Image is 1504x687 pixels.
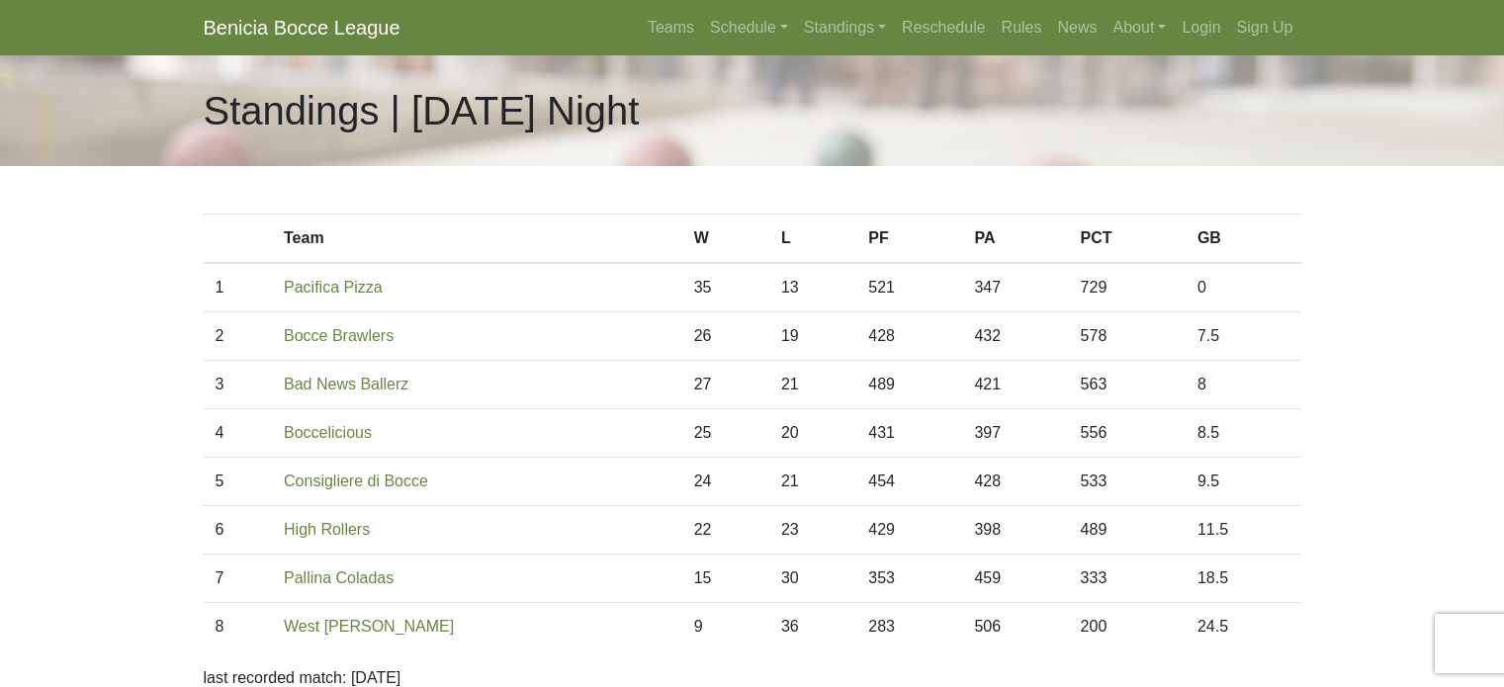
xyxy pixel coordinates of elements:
[682,506,769,555] td: 22
[1174,8,1228,47] a: Login
[962,409,1068,458] td: 397
[962,458,1068,506] td: 428
[682,361,769,409] td: 27
[962,361,1068,409] td: 421
[204,506,273,555] td: 6
[204,555,273,603] td: 7
[1069,312,1186,361] td: 578
[769,312,856,361] td: 19
[1186,458,1301,506] td: 9.5
[856,263,962,312] td: 521
[962,263,1068,312] td: 347
[284,327,394,344] a: Bocce Brawlers
[1186,409,1301,458] td: 8.5
[682,555,769,603] td: 15
[284,618,454,635] a: West [PERSON_NAME]
[1050,8,1106,47] a: News
[284,376,408,392] a: Bad News Ballerz
[204,409,273,458] td: 4
[769,263,856,312] td: 13
[682,603,769,651] td: 9
[682,312,769,361] td: 26
[856,215,962,264] th: PF
[682,409,769,458] td: 25
[284,569,394,586] a: Pallina Coladas
[204,361,273,409] td: 3
[856,312,962,361] td: 428
[1069,555,1186,603] td: 333
[1069,361,1186,409] td: 563
[796,8,894,47] a: Standings
[682,215,769,264] th: W
[769,458,856,506] td: 21
[962,312,1068,361] td: 432
[1069,409,1186,458] td: 556
[204,458,273,506] td: 5
[769,409,856,458] td: 20
[769,361,856,409] td: 21
[856,361,962,409] td: 489
[769,555,856,603] td: 30
[1069,215,1186,264] th: PCT
[1186,506,1301,555] td: 11.5
[769,506,856,555] td: 23
[1069,263,1186,312] td: 729
[962,555,1068,603] td: 459
[204,8,400,47] a: Benicia Bocce League
[1069,458,1186,506] td: 533
[640,8,702,47] a: Teams
[856,458,962,506] td: 454
[272,215,682,264] th: Team
[1186,215,1301,264] th: GB
[204,263,273,312] td: 1
[1186,263,1301,312] td: 0
[284,521,370,538] a: High Rollers
[682,458,769,506] td: 24
[284,279,383,296] a: Pacifica Pizza
[962,506,1068,555] td: 398
[1186,555,1301,603] td: 18.5
[856,409,962,458] td: 431
[1069,603,1186,651] td: 200
[994,8,1050,47] a: Rules
[284,472,428,489] a: Consigliere di Bocce
[769,215,856,264] th: L
[1186,312,1301,361] td: 7.5
[682,263,769,312] td: 35
[702,8,796,47] a: Schedule
[1186,361,1301,409] td: 8
[204,87,640,134] h1: Standings | [DATE] Night
[769,603,856,651] td: 36
[1186,603,1301,651] td: 24.5
[894,8,994,47] a: Reschedule
[204,312,273,361] td: 2
[204,603,273,651] td: 8
[1069,506,1186,555] td: 489
[856,603,962,651] td: 283
[856,506,962,555] td: 429
[962,603,1068,651] td: 506
[284,424,372,441] a: Boccelicious
[1229,8,1301,47] a: Sign Up
[962,215,1068,264] th: PA
[1106,8,1175,47] a: About
[856,555,962,603] td: 353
